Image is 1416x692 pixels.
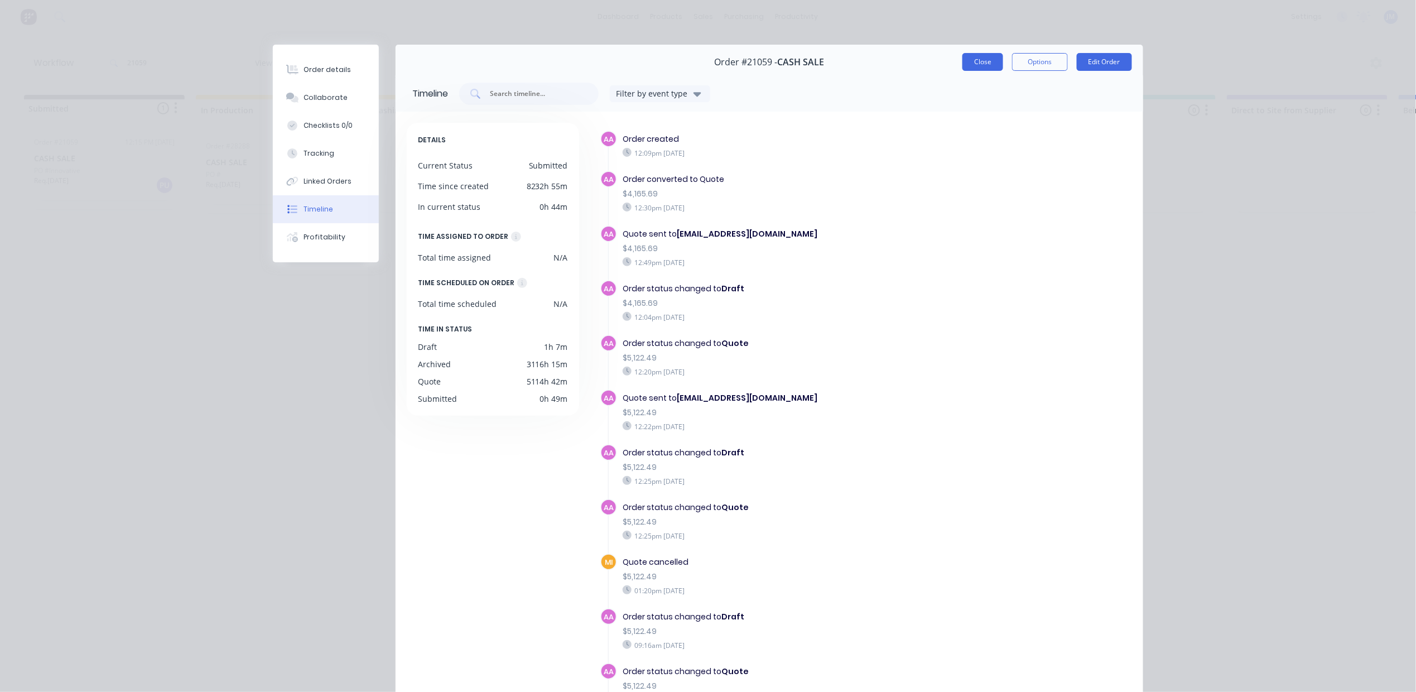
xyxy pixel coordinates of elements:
button: Edit Order [1077,53,1132,71]
div: Quote cancelled [623,556,951,568]
div: Timeline [304,204,334,214]
input: Search timeline... [489,88,581,99]
b: [EMAIL_ADDRESS][DOMAIN_NAME] [677,392,817,403]
span: AA [604,338,614,349]
div: Current Status [418,160,473,171]
div: 12:04pm [DATE] [623,312,951,322]
button: Filter by event type [610,85,710,102]
button: Profitability [273,223,379,251]
div: $5,122.49 [623,407,951,419]
div: 12:20pm [DATE] [623,367,951,377]
div: 12:25pm [DATE] [623,476,951,486]
div: $4,165.69 [623,297,951,309]
button: Collaborate [273,84,379,112]
button: Tracking [273,140,379,167]
div: Order converted to Quote [623,174,951,185]
button: Close [962,53,1003,71]
div: TIME ASSIGNED TO ORDER [418,230,508,243]
span: AA [604,612,614,622]
div: 5114h 42m [527,376,568,387]
span: AA [604,174,614,185]
div: Timeline [412,87,448,100]
div: Order details [304,65,351,75]
span: AA [604,448,614,458]
div: Tracking [304,148,335,158]
div: $4,165.69 [623,243,951,254]
b: Quote [721,502,749,513]
div: Order created [623,133,951,145]
div: Collaborate [304,93,348,103]
div: Checklists 0/0 [304,121,353,131]
div: Draft [418,341,437,353]
div: Quote [418,376,441,387]
span: MI [605,557,613,568]
div: 12:30pm [DATE] [623,203,951,213]
div: TIME SCHEDULED ON ORDER [418,277,514,289]
div: N/A [554,298,568,310]
div: 12:22pm [DATE] [623,421,951,431]
span: CASH SALE [778,57,825,68]
div: Total time scheduled [418,298,497,310]
div: N/A [554,252,568,263]
b: Draft [721,283,744,294]
div: $5,122.49 [623,680,951,692]
span: AA [604,283,614,294]
div: Quote sent to [623,228,951,240]
div: Order status changed to [623,611,951,623]
div: 12:09pm [DATE] [623,148,951,158]
div: Submitted [529,160,568,171]
div: 12:49pm [DATE] [623,257,951,267]
span: AA [604,229,614,239]
button: Timeline [273,195,379,223]
button: Options [1012,53,1068,71]
div: $5,122.49 [623,516,951,528]
div: Order status changed to [623,666,951,677]
span: DETAILS [418,134,446,146]
button: Linked Orders [273,167,379,195]
div: Order status changed to [623,283,951,295]
div: Filter by event type [616,88,691,99]
div: $4,165.69 [623,188,951,200]
div: Archived [418,358,451,370]
div: In current status [418,201,480,213]
span: Order #21059 - [715,57,778,68]
b: Quote [721,666,749,677]
div: $5,122.49 [623,626,951,637]
span: TIME IN STATUS [418,323,472,335]
div: Order status changed to [623,502,951,513]
span: AA [604,393,614,403]
div: Order status changed to [623,447,951,459]
div: Linked Orders [304,176,352,186]
b: Quote [721,338,749,349]
b: [EMAIL_ADDRESS][DOMAIN_NAME] [677,228,817,239]
b: Draft [721,611,744,622]
div: 12:25pm [DATE] [623,531,951,541]
div: Profitability [304,232,346,242]
div: 0h 44m [540,201,568,213]
b: Draft [721,447,744,458]
div: Submitted [418,393,457,405]
button: Checklists 0/0 [273,112,379,140]
div: Quote sent to [623,392,951,404]
div: 01:20pm [DATE] [623,585,951,595]
span: AA [604,134,614,145]
div: 8232h 55m [527,180,568,192]
div: Time since created [418,180,489,192]
div: 3116h 15m [527,358,568,370]
span: AA [604,502,614,513]
div: Order status changed to [623,338,951,349]
span: AA [604,666,614,677]
button: Order details [273,56,379,84]
div: $5,122.49 [623,352,951,364]
div: $5,122.49 [623,571,951,583]
div: Total time assigned [418,252,491,263]
div: $5,122.49 [623,462,951,473]
div: 0h 49m [540,393,568,405]
div: 1h 7m [545,341,568,353]
div: 09:16am [DATE] [623,640,951,650]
